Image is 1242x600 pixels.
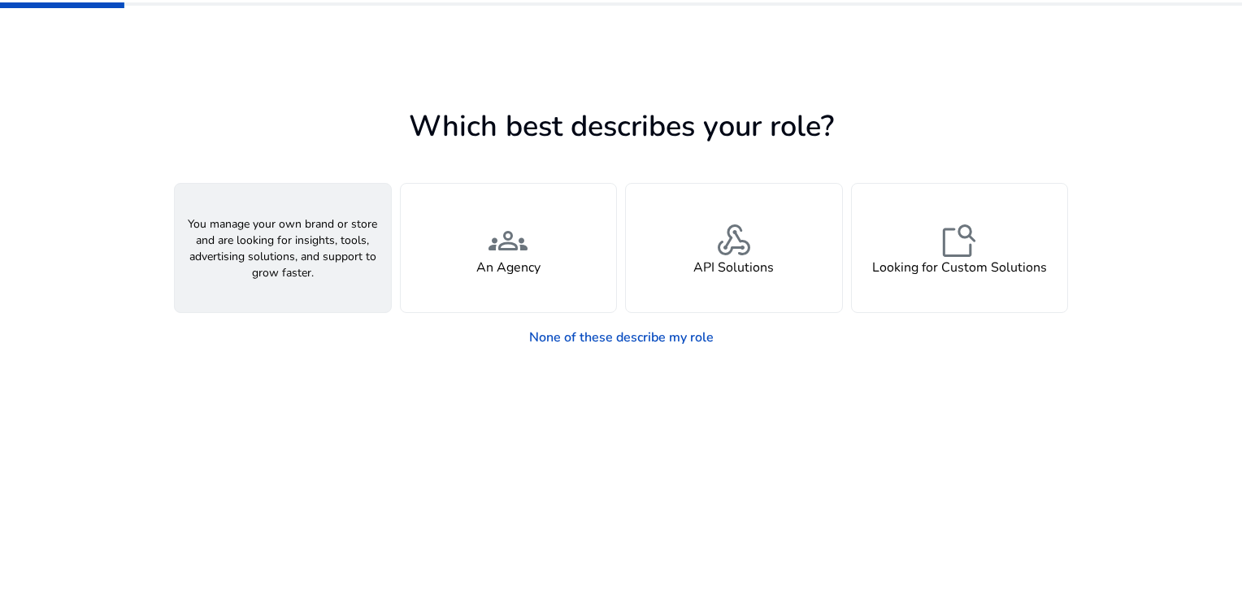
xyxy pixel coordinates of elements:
h1: Which best describes your role? [174,109,1068,144]
h4: Looking for Custom Solutions [872,260,1047,276]
button: webhookAPI Solutions [625,183,843,313]
button: You manage your own brand or store and are looking for insights, tools, advertising solutions, an... [174,183,392,313]
h4: An Agency [476,260,541,276]
span: groups [489,221,528,260]
span: feature_search [940,221,979,260]
button: feature_searchLooking for Custom Solutions [851,183,1069,313]
a: None of these describe my role [516,321,727,354]
h4: API Solutions [693,260,774,276]
button: groupsAn Agency [400,183,618,313]
span: webhook [714,221,753,260]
